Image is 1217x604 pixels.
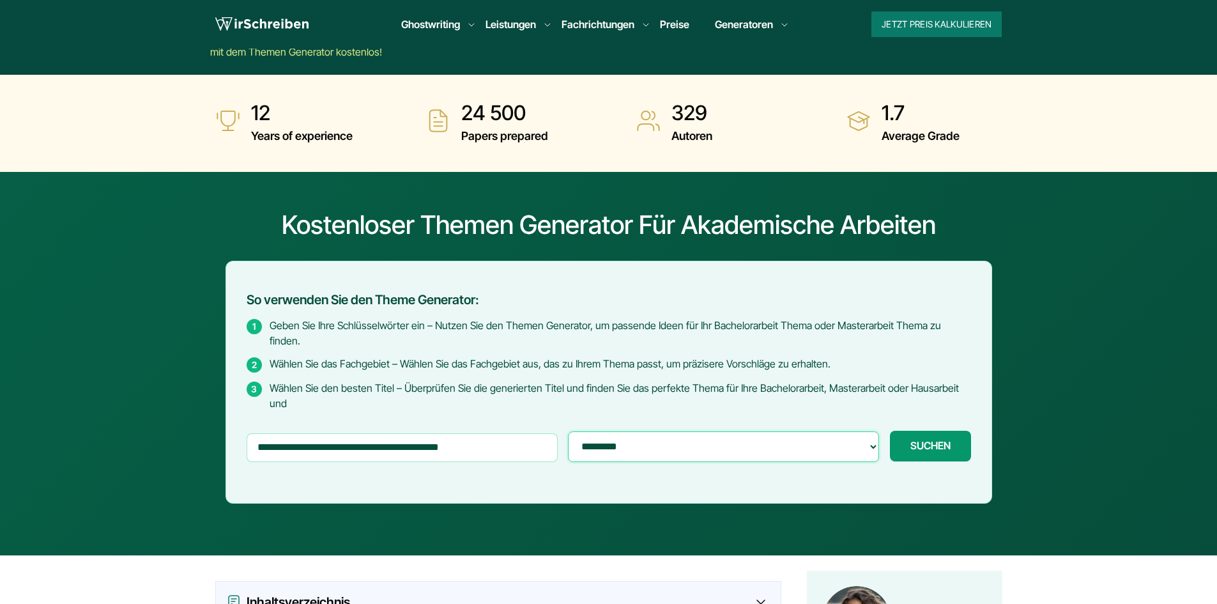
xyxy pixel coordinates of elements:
[562,17,634,32] a: Fachrichtungen
[251,126,353,146] span: Years of experience
[425,108,451,134] img: Papers prepared
[210,44,815,59] div: mit dem Themen Generator kostenlos!
[882,126,960,146] span: Average Grade
[247,318,971,348] li: Geben Sie Ihre Schlüsselwörter ein – Nutzen Sie den Themen Generator, um passende Ideen für Ihr B...
[846,108,871,134] img: Average Grade
[247,356,971,373] li: Wählen Sie das Fachgebiet – Wählen Sie das Fachgebiet aus, das zu Ihrem Thema passt, um präzisere...
[461,126,548,146] span: Papers prepared
[401,17,460,32] a: Ghostwriting
[486,17,536,32] a: Leistungen
[251,100,353,126] strong: 12
[715,17,773,32] a: Generatoren
[461,100,548,126] strong: 24 500
[247,380,971,411] li: Wählen Sie den besten Titel – Überprüfen Sie die generierten Titel und finden Sie das perfekte Th...
[890,431,971,461] button: SUCHEN
[247,319,262,334] span: 1
[671,126,712,146] span: Autoren
[215,108,241,134] img: Years of experience
[882,100,960,126] strong: 1.7
[671,100,712,126] strong: 329
[636,108,661,134] img: Autoren
[660,18,689,31] a: Preise
[247,382,262,397] span: 3
[871,12,1002,37] button: Jetzt Preis kalkulieren
[215,15,309,34] img: logo wirschreiben
[247,293,971,307] h2: So verwenden Sie den Theme Generator:
[10,210,1207,240] h1: Kostenloser Themen Generator für akademische Arbeiten
[910,440,951,451] span: SUCHEN
[247,357,262,373] span: 2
